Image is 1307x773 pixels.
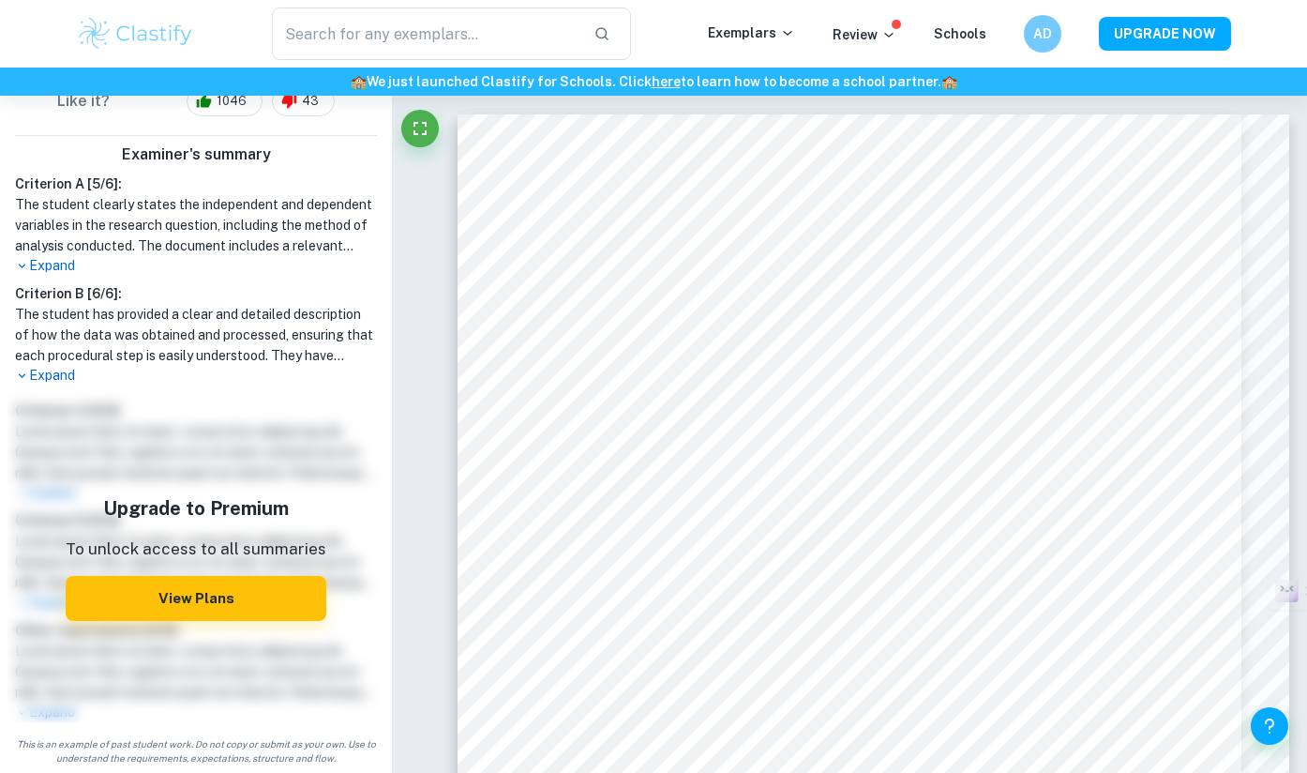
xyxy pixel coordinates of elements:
[8,737,384,765] span: This is an example of past student work. Do not copy or submit as your own. Use to understand the...
[66,494,326,523] h5: Upgrade to Premium
[15,174,377,194] h6: Criterion A [ 5 / 6 ]:
[66,576,326,621] button: View Plans
[8,144,384,166] h6: Examiner's summary
[272,86,335,116] div: 43
[15,304,377,366] h1: The student has provided a clear and detailed description of how the data was obtained and proces...
[272,8,578,60] input: Search for any exemplars...
[15,283,377,304] h6: Criterion B [ 6 / 6 ]:
[66,538,326,562] p: To unlock access to all summaries
[708,23,795,43] p: Exemplars
[15,366,377,386] p: Expand
[76,15,195,53] img: Clastify logo
[15,256,377,276] p: Expand
[934,26,986,41] a: Schools
[292,92,329,111] span: 43
[401,110,439,147] button: Fullscreen
[1099,17,1231,51] button: UPGRADE NOW
[206,92,257,111] span: 1046
[1024,15,1061,53] button: AD
[941,74,957,89] span: 🏫
[833,24,896,45] p: Review
[57,90,110,113] h6: Like it?
[15,194,377,256] h1: The student clearly states the independent and dependent variables in the research question, incl...
[187,86,263,116] div: 1046
[351,74,367,89] span: 🏫
[4,71,1303,92] h6: We just launched Clastify for Schools. Click to learn how to become a school partner.
[652,74,681,89] a: here
[1032,23,1054,44] h6: AD
[1251,707,1288,745] button: Help and Feedback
